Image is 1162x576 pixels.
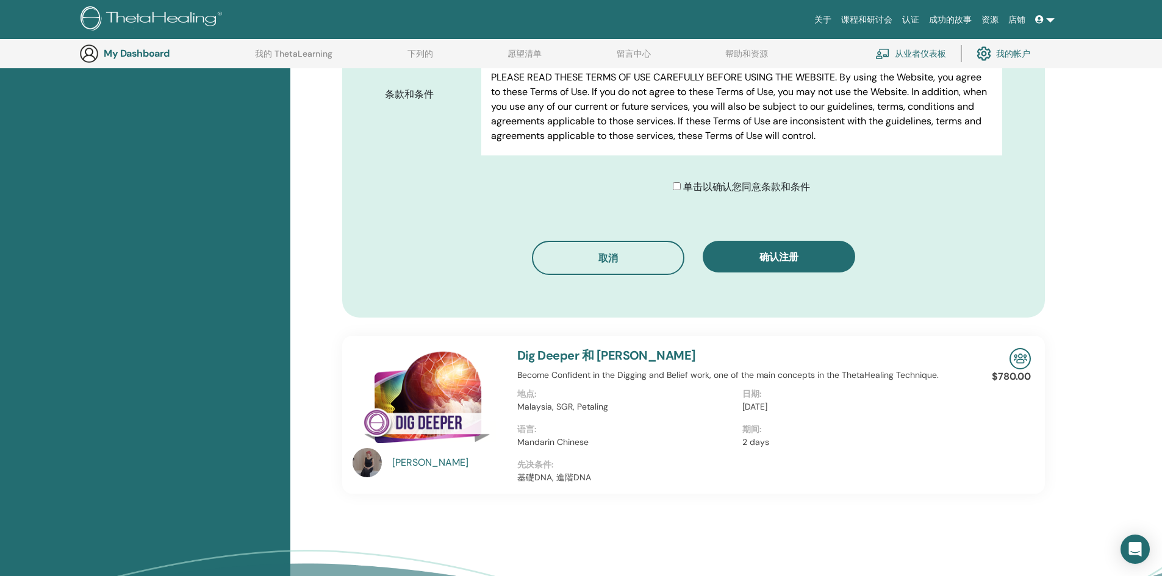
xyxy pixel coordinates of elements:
a: 关于 [809,9,836,31]
a: 课程和研讨会 [836,9,897,31]
a: 下列的 [407,49,433,68]
img: default.jpg [353,448,382,477]
a: 愿望清单 [507,49,542,68]
img: generic-user-icon.jpg [79,44,99,63]
p: 先决条件: [517,458,967,471]
p: Lor IpsumDolorsi.ame Cons adipisci elits do eiusm tem incid, utl etdol, magnaali eni adminimve qu... [491,153,992,329]
span: 取消 [598,252,618,265]
label: 条款和条件 [376,83,482,106]
p: 基礎DNA, 進階DNA [517,471,967,484]
a: 帮助和资源 [725,49,768,68]
img: Dig Deeper [353,348,503,452]
p: 地点: [517,388,735,400]
div: Open Intercom Messenger [1121,535,1150,564]
a: 我的 ThetaLearning [255,49,332,68]
a: [PERSON_NAME] [392,455,505,470]
a: 我的帐户 [977,40,1030,67]
p: 语言: [517,423,735,436]
p: Malaysia, SGR, Petaling [517,400,735,413]
h3: My Dashboard [104,48,226,59]
button: 取消 [532,241,684,275]
p: PLEASE READ THESE TERMS OF USE CAREFULLY BEFORE USING THE WEBSITE. By using the Website, you agre... [491,70,992,143]
p: 日期: [742,388,960,400]
button: 确认注册 [703,241,855,272]
a: 留言中心 [617,49,651,68]
img: logo.png [81,6,226,34]
p: 期间: [742,423,960,436]
p: Mandarin Chinese [517,436,735,449]
p: [DATE] [742,400,960,413]
span: 单击以确认您同意条款和条件 [683,180,810,193]
img: In-Person Seminar [1010,348,1031,369]
p: Become Confident in the Digging and Belief work, one of the main concepts in the ThetaHealing Tec... [517,369,967,382]
a: 成功的故事 [924,9,977,31]
p: 2 days [742,436,960,449]
a: 从业者仪表板 [875,40,946,67]
p: $780.00 [992,369,1031,384]
img: cog.svg [977,43,991,64]
img: chalkboard-teacher.svg [875,48,890,59]
a: 店铺 [1003,9,1030,31]
a: Dig Deeper 和 [PERSON_NAME] [517,347,696,363]
a: 资源 [977,9,1003,31]
a: 认证 [897,9,924,31]
span: 确认注册 [759,251,798,263]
